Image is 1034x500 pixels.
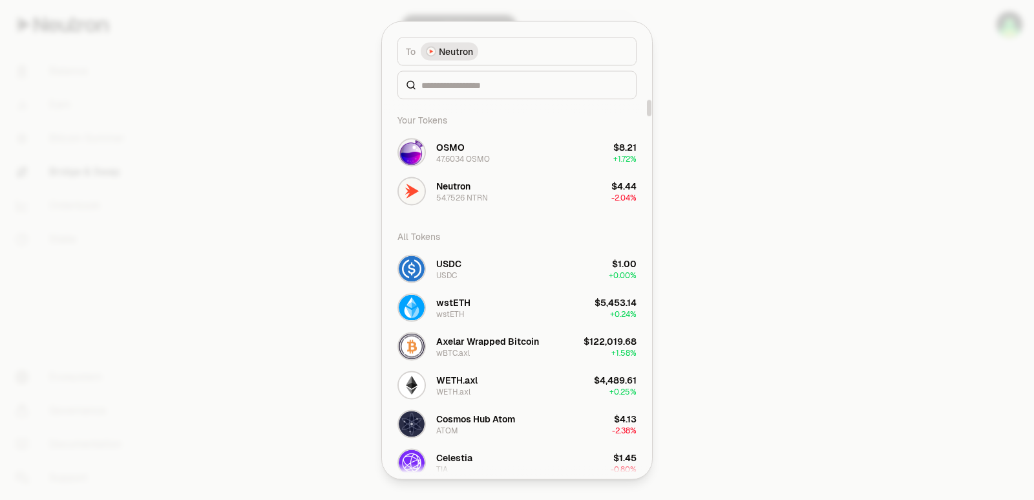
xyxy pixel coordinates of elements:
div: 54.7526 NTRN [436,192,488,202]
div: $4,489.61 [594,373,637,386]
div: USDC [436,257,461,270]
div: $4.44 [611,179,637,192]
span: -0.80% [611,464,637,474]
button: OSMO LogoOSMO47.6034 OSMO$8.21+1.72% [390,133,644,171]
span: + 0.25% [609,386,637,397]
button: TIA LogoCelestiaTIA$1.45-0.80% [390,443,644,482]
div: Neutron [436,179,470,192]
div: USDC [436,270,457,280]
img: NTRN Logo [399,178,425,204]
button: NTRN LogoNeutron54.7526 NTRN$4.44-2.04% [390,171,644,210]
div: wBTC.axl [436,347,470,358]
span: + 1.72% [613,153,637,164]
div: 47.6034 OSMO [436,153,490,164]
img: Neutron Logo [427,47,435,55]
div: $1.45 [613,451,637,464]
div: OSMO [436,140,465,153]
button: wBTC.axl LogoAxelar Wrapped BitcoinwBTC.axl$122,019.68+1.58% [390,327,644,365]
button: WETH.axl LogoWETH.axlWETH.axl$4,489.61+0.25% [390,365,644,404]
div: $122,019.68 [584,334,637,347]
div: WETH.axl [436,386,470,397]
button: ATOM LogoCosmos Hub AtomATOM$4.13-2.38% [390,404,644,443]
div: Celestia [436,451,472,464]
img: USDC Logo [399,255,425,281]
img: OSMO Logo [399,139,425,165]
span: Neutron [439,45,473,58]
span: + 0.24% [610,309,637,319]
div: ATOM [436,425,458,435]
span: To [406,45,416,58]
img: ATOM Logo [399,411,425,437]
div: wstETH [436,309,465,319]
div: $4.13 [614,412,637,425]
div: All Tokens [390,223,644,249]
span: -2.38% [612,425,637,435]
img: wBTC.axl Logo [399,333,425,359]
span: + 0.00% [609,270,637,280]
div: Cosmos Hub Atom [436,412,515,425]
div: WETH.axl [436,373,478,386]
img: WETH.axl Logo [399,372,425,398]
div: TIA [436,464,448,474]
div: $1.00 [612,257,637,270]
div: $5,453.14 [595,296,637,309]
button: USDC LogoUSDCUSDC$1.00+0.00% [390,249,644,288]
div: $8.21 [613,140,637,153]
span: + 1.58% [611,347,637,358]
button: ToNeutron LogoNeutron [397,37,637,65]
div: wstETH [436,296,470,309]
span: -2.04% [611,192,637,202]
img: wstETH Logo [399,294,425,320]
div: Your Tokens [390,107,644,133]
div: Axelar Wrapped Bitcoin [436,334,539,347]
button: wstETH LogowstETHwstETH$5,453.14+0.24% [390,288,644,327]
img: TIA Logo [399,450,425,475]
